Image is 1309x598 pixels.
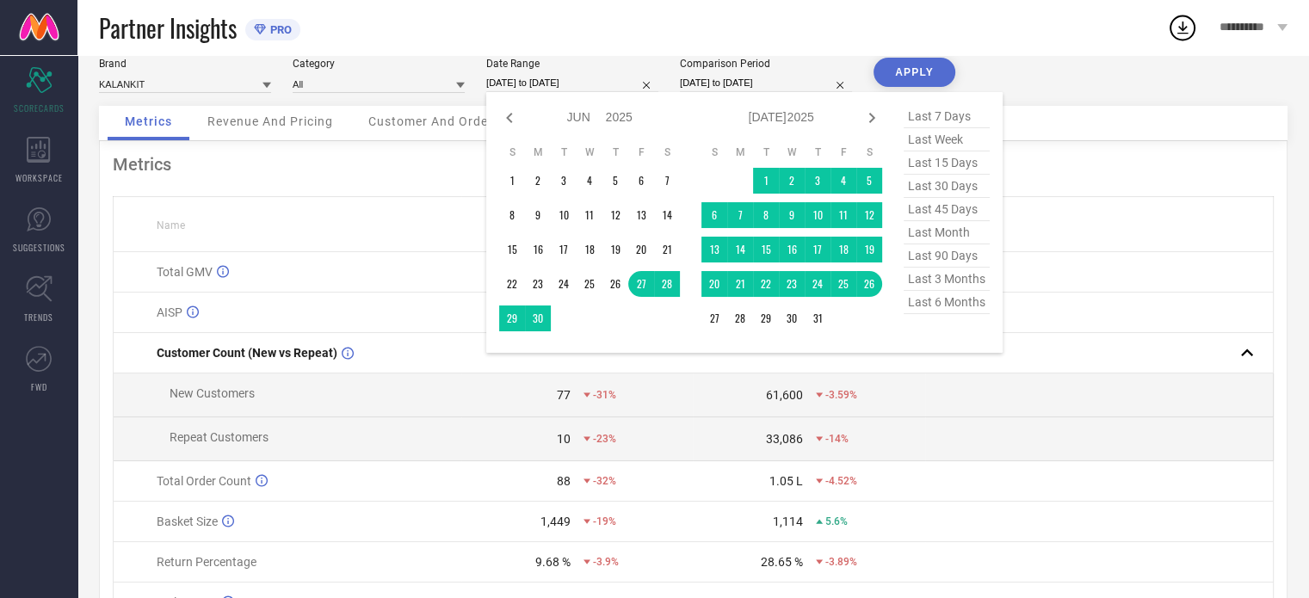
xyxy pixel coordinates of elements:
[769,474,803,488] div: 1.05 L
[805,305,830,331] td: Thu Jul 31 2025
[856,145,882,159] th: Saturday
[551,168,577,194] td: Tue Jun 03 2025
[266,23,292,36] span: PRO
[525,145,551,159] th: Monday
[293,58,465,70] div: Category
[13,241,65,254] span: SUGGESTIONS
[31,380,47,393] span: FWD
[593,433,616,445] span: -23%
[535,555,571,569] div: 9.68 %
[628,202,654,228] td: Fri Jun 13 2025
[761,555,803,569] div: 28.65 %
[753,145,779,159] th: Tuesday
[602,271,628,297] td: Thu Jun 26 2025
[499,202,525,228] td: Sun Jun 08 2025
[753,271,779,297] td: Tue Jul 22 2025
[753,168,779,194] td: Tue Jul 01 2025
[577,237,602,262] td: Wed Jun 18 2025
[99,58,271,70] div: Brand
[904,268,990,291] span: last 3 months
[904,198,990,221] span: last 45 days
[157,219,185,231] span: Name
[779,237,805,262] td: Wed Jul 16 2025
[701,305,727,331] td: Sun Jul 27 2025
[628,237,654,262] td: Fri Jun 20 2025
[602,202,628,228] td: Thu Jun 12 2025
[904,221,990,244] span: last month
[727,305,753,331] td: Mon Jul 28 2025
[499,168,525,194] td: Sun Jun 01 2025
[525,202,551,228] td: Mon Jun 09 2025
[654,237,680,262] td: Sat Jun 21 2025
[499,305,525,331] td: Sun Jun 29 2025
[773,515,803,528] div: 1,114
[157,474,251,488] span: Total Order Count
[779,202,805,228] td: Wed Jul 09 2025
[779,305,805,331] td: Wed Jul 30 2025
[551,271,577,297] td: Tue Jun 24 2025
[499,145,525,159] th: Sunday
[628,145,654,159] th: Friday
[861,108,882,128] div: Next month
[551,145,577,159] th: Tuesday
[654,168,680,194] td: Sat Jun 07 2025
[856,202,882,228] td: Sat Jul 12 2025
[499,271,525,297] td: Sun Jun 22 2025
[602,145,628,159] th: Thursday
[99,10,237,46] span: Partner Insights
[540,515,571,528] div: 1,449
[701,145,727,159] th: Sunday
[856,271,882,297] td: Sat Jul 26 2025
[805,271,830,297] td: Thu Jul 24 2025
[904,105,990,128] span: last 7 days
[207,114,333,128] span: Revenue And Pricing
[830,237,856,262] td: Fri Jul 18 2025
[779,168,805,194] td: Wed Jul 02 2025
[779,145,805,159] th: Wednesday
[805,202,830,228] td: Thu Jul 10 2025
[753,237,779,262] td: Tue Jul 15 2025
[551,202,577,228] td: Tue Jun 10 2025
[727,145,753,159] th: Monday
[654,271,680,297] td: Sat Jun 28 2025
[766,432,803,446] div: 33,086
[904,291,990,314] span: last 6 months
[727,237,753,262] td: Mon Jul 14 2025
[14,102,65,114] span: SCORECARDS
[525,271,551,297] td: Mon Jun 23 2025
[577,271,602,297] td: Wed Jun 25 2025
[557,474,571,488] div: 88
[170,386,255,400] span: New Customers
[525,168,551,194] td: Mon Jun 02 2025
[825,475,857,487] span: -4.52%
[499,237,525,262] td: Sun Jun 15 2025
[593,475,616,487] span: -32%
[525,237,551,262] td: Mon Jun 16 2025
[577,202,602,228] td: Wed Jun 11 2025
[856,168,882,194] td: Sat Jul 05 2025
[779,271,805,297] td: Wed Jul 23 2025
[874,58,955,87] button: APPLY
[727,202,753,228] td: Mon Jul 07 2025
[602,237,628,262] td: Thu Jun 19 2025
[551,237,577,262] td: Tue Jun 17 2025
[593,389,616,401] span: -31%
[904,151,990,175] span: last 15 days
[157,305,182,319] span: AISP
[654,145,680,159] th: Saturday
[701,202,727,228] td: Sun Jul 06 2025
[113,154,1274,175] div: Metrics
[680,58,852,70] div: Comparison Period
[825,389,857,401] span: -3.59%
[486,58,658,70] div: Date Range
[830,145,856,159] th: Friday
[125,114,172,128] span: Metrics
[701,237,727,262] td: Sun Jul 13 2025
[825,515,848,527] span: 5.6%
[557,388,571,402] div: 77
[805,145,830,159] th: Thursday
[1167,12,1198,43] div: Open download list
[830,271,856,297] td: Fri Jul 25 2025
[486,74,658,92] input: Select date range
[499,108,520,128] div: Previous month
